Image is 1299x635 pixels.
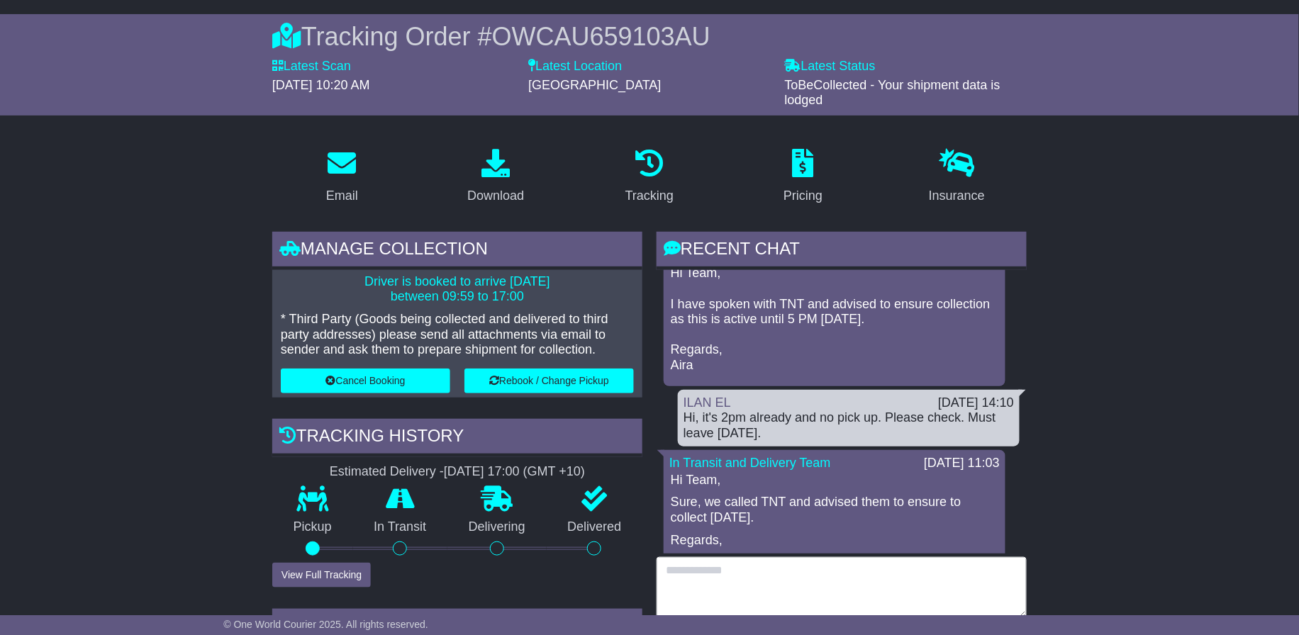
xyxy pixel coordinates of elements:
span: [GEOGRAPHIC_DATA] [528,78,661,92]
span: ToBeCollected - Your shipment data is lodged [785,78,1000,108]
p: Hi Team, [671,473,998,488]
a: Email [317,144,367,210]
label: Latest Status [785,59,876,74]
p: In Transit [353,519,448,535]
a: In Transit and Delivery Team [669,456,831,470]
div: RECENT CHAT [657,232,1027,270]
span: © One World Courier 2025. All rights reserved. [223,619,428,630]
button: Rebook / Change Pickup [464,369,634,393]
p: Regards, [671,533,998,549]
div: [DATE] 14:10 [938,395,1014,411]
button: View Full Tracking [272,563,371,588]
p: Delivered [547,519,643,535]
div: [DATE] 17:00 (GMT +10) [444,464,585,480]
span: OWCAU659103AU [492,22,710,51]
a: Tracking [616,144,683,210]
div: [DATE] 11:03 [924,456,1000,471]
div: Email [326,186,358,206]
a: ILAN EL [684,395,731,410]
a: Download [458,144,533,210]
label: Latest Location [528,59,622,74]
div: Pricing [784,186,823,206]
span: [DATE] 10:20 AM [272,78,370,92]
button: Cancel Booking [281,369,450,393]
div: Manage collection [272,232,642,270]
div: Tracking Order # [272,21,1027,52]
div: Tracking history [272,419,642,457]
div: Download [467,186,524,206]
p: * Third Party (Goods being collected and delivered to third party addresses) please send all atta... [281,312,634,358]
a: Pricing [774,144,832,210]
p: Driver is booked to arrive [DATE] between 09:59 to 17:00 [281,274,634,305]
p: Pickup [272,519,353,535]
p: Hi Team, I have spoken with TNT and advised to ensure collection as this is active until 5 PM [DA... [671,266,998,373]
p: Delivering [447,519,547,535]
div: Estimated Delivery - [272,464,642,480]
p: Sure, we called TNT and advised them to ensure to collect [DATE]. [671,495,998,525]
div: Tracking [625,186,674,206]
a: Insurance [920,144,994,210]
div: Insurance [929,186,985,206]
label: Latest Scan [272,59,351,74]
div: Hi, it's 2pm already and no pick up. Please check. Must leave [DATE]. [684,410,1014,441]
